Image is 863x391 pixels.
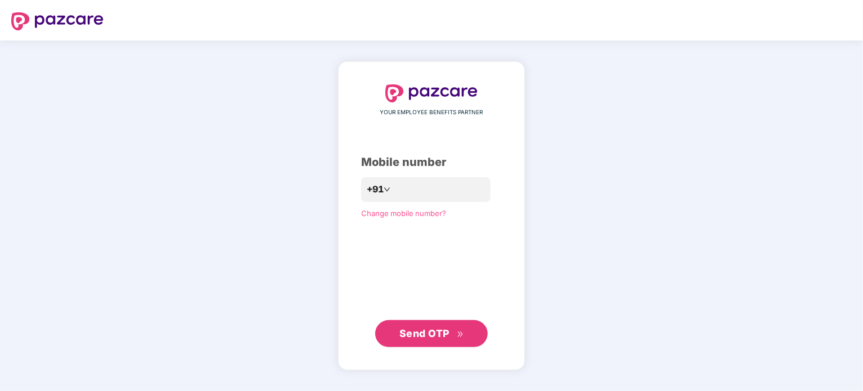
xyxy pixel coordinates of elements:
[457,331,464,338] span: double-right
[367,182,384,196] span: +91
[375,320,488,347] button: Send OTPdouble-right
[384,186,390,193] span: down
[399,327,450,339] span: Send OTP
[11,12,104,30] img: logo
[361,154,502,171] div: Mobile number
[361,209,446,218] a: Change mobile number?
[385,84,478,102] img: logo
[380,108,483,117] span: YOUR EMPLOYEE BENEFITS PARTNER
